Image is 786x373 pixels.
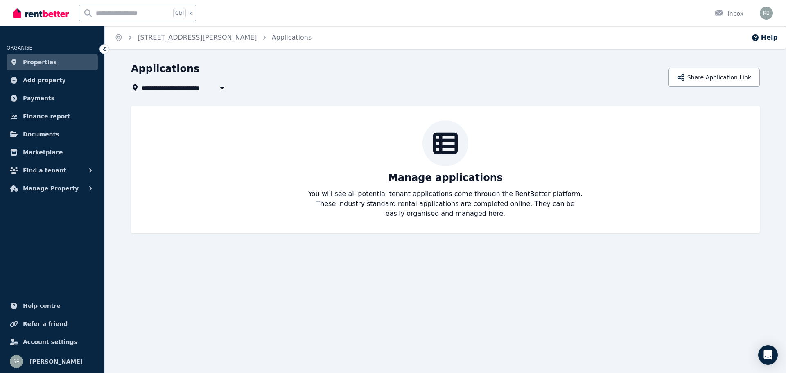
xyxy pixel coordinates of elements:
span: Find a tenant [23,165,66,175]
span: ORGANISE [7,45,32,51]
a: Account settings [7,334,98,350]
p: Manage applications [388,171,503,184]
div: Inbox [715,9,743,18]
span: Add property [23,75,66,85]
span: Payments [23,93,54,103]
img: Rick Baek [10,355,23,368]
button: Help [751,33,778,43]
span: Properties [23,57,57,67]
button: Find a tenant [7,162,98,179]
span: Help centre [23,301,61,311]
button: Share Application Link [668,68,760,87]
nav: Breadcrumb [105,26,321,49]
a: [STREET_ADDRESS][PERSON_NAME] [138,34,257,41]
span: Account settings [23,337,77,347]
span: Marketplace [23,147,63,157]
span: Finance report [23,111,70,121]
a: Finance report [7,108,98,124]
p: You will see all potential tenant applications come through the RentBetter platform. These indust... [308,189,583,219]
a: Applications [272,34,312,41]
a: Marketplace [7,144,98,161]
button: Manage Property [7,180,98,197]
span: Documents [23,129,59,139]
a: Properties [7,54,98,70]
a: Payments [7,90,98,106]
a: Refer a friend [7,316,98,332]
div: Open Intercom Messenger [758,345,778,365]
a: Documents [7,126,98,142]
a: Help centre [7,298,98,314]
span: Refer a friend [23,319,68,329]
span: Ctrl [173,8,186,18]
img: Rick Baek [760,7,773,20]
h1: Applications [131,62,199,75]
span: Manage Property [23,183,79,193]
span: [PERSON_NAME] [29,357,83,366]
a: Add property [7,72,98,88]
span: k [189,10,192,16]
img: RentBetter [13,7,69,19]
